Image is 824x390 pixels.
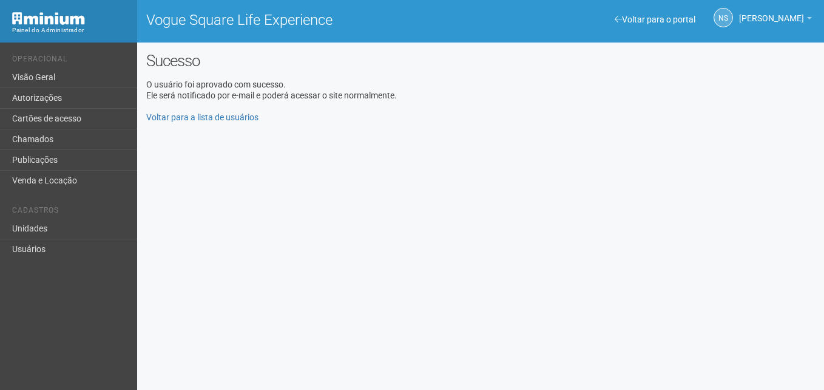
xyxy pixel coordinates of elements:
[12,206,128,219] li: Cadastros
[615,15,695,24] a: Voltar para o portal
[12,25,128,36] div: Painel do Administrador
[739,15,812,25] a: [PERSON_NAME]
[146,112,258,122] a: Voltar para a lista de usuários
[12,55,128,67] li: Operacional
[146,79,815,123] p: O usuário foi aprovado com sucesso. Ele será notificado por e-mail e poderá acessar o site normal...
[714,8,733,27] a: NS
[146,52,815,70] h2: Sucesso
[739,2,804,23] span: Nicolle Silva
[12,12,85,25] img: Minium
[146,12,471,28] h1: Vogue Square Life Experience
